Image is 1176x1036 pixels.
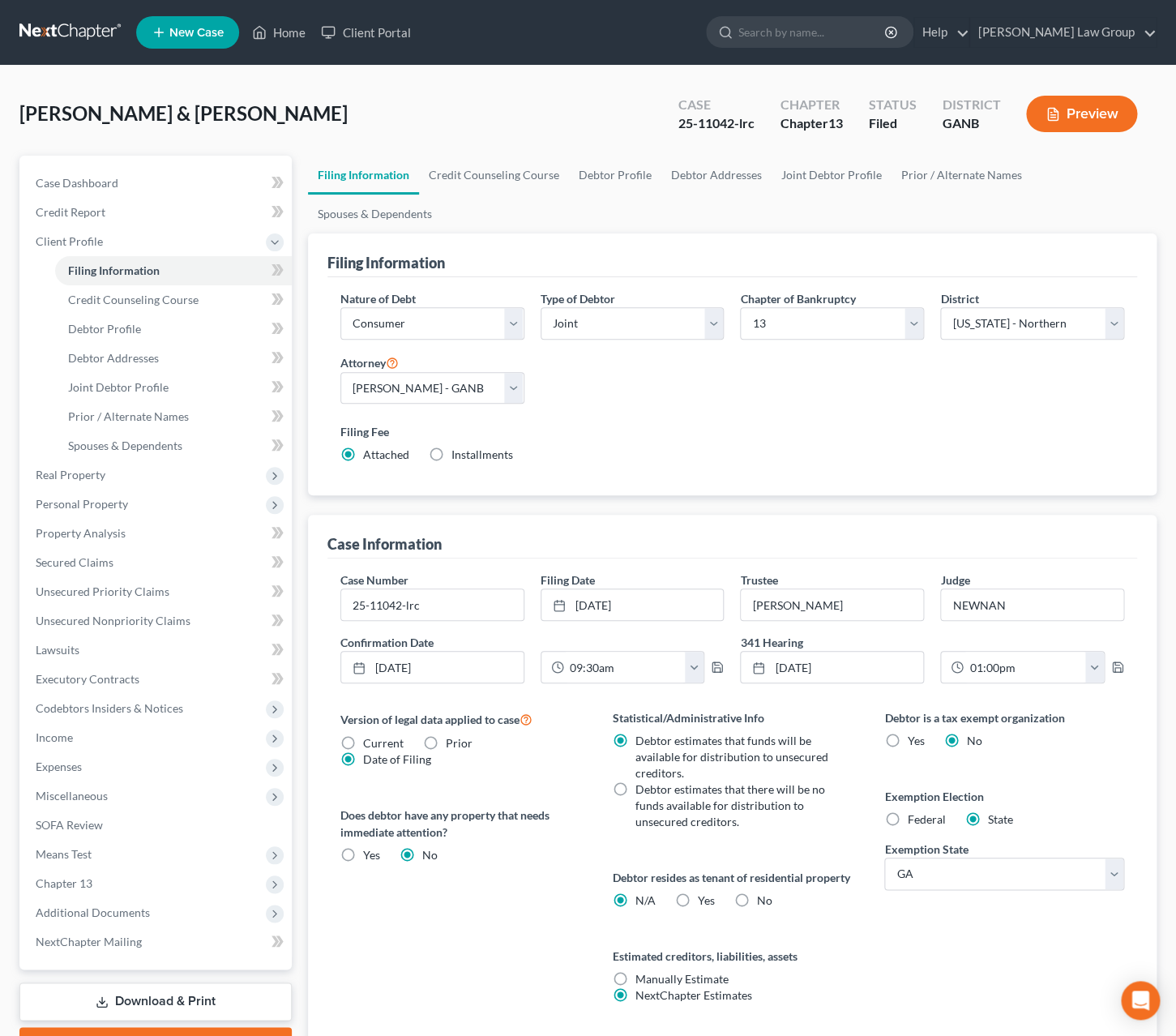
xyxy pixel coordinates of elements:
span: Codebtors Insiders & Notices [36,701,183,715]
span: Personal Property [36,497,128,511]
span: Spouses & Dependents [68,439,182,452]
input: -- [741,589,923,620]
label: Judge [940,572,969,589]
label: Exemption Election [884,788,1124,805]
span: Credit Report [36,205,105,219]
span: Secured Claims [36,555,113,569]
span: State [987,812,1012,826]
label: Estimated creditors, liabilities, assets [613,948,853,965]
a: Credit Counseling Course [419,156,569,195]
span: 13 [827,115,842,131]
a: Case Dashboard [23,169,292,198]
div: GANB [942,114,1000,133]
label: Version of legal data applied to case [340,709,580,729]
div: 25-11042-lrc [678,114,754,133]
a: [PERSON_NAME] Law Group [970,18,1156,47]
a: Prior / Alternate Names [892,156,1032,195]
label: Statistical/Administrative Info [613,709,853,726]
div: District [942,96,1000,114]
div: Case [678,96,754,114]
span: Credit Counseling Course [68,293,199,306]
span: Lawsuits [36,643,79,657]
span: Yes [363,848,380,862]
a: SOFA Review [23,811,292,840]
span: Miscellaneous [36,789,108,803]
span: Yes [907,734,924,747]
span: Current [363,736,404,750]
span: Debtor estimates that funds will be available for distribution to unsecured creditors. [635,734,828,780]
div: Filing Information [327,253,445,272]
span: Client Profile [36,234,103,248]
a: Home [244,18,313,47]
a: Spouses & Dependents [308,195,442,233]
span: N/A [635,893,656,907]
div: Chapter [780,96,842,114]
label: Filing Date [541,572,595,589]
a: Credit Counseling Course [55,285,292,315]
span: Prior [446,736,473,750]
a: Spouses & Dependents [55,431,292,460]
label: District [940,290,978,307]
label: Confirmation Date [332,634,733,651]
a: Unsecured Nonpriority Claims [23,606,292,636]
span: Additional Documents [36,905,150,919]
span: Expenses [36,760,82,773]
span: New Case [169,27,224,39]
label: 341 Hearing [732,634,1132,651]
label: Debtor resides as tenant of residential property [613,869,853,886]
input: -- : -- [564,652,686,683]
a: Debtor Profile [569,156,661,195]
label: Exemption State [884,841,968,858]
a: Credit Report [23,198,292,227]
span: Case Dashboard [36,176,118,190]
span: Yes [698,893,715,907]
span: Joint Debtor Profile [68,380,169,394]
label: Filing Fee [340,423,1124,440]
button: Preview [1026,96,1137,132]
input: Enter case number... [341,589,524,620]
a: Debtor Profile [55,315,292,344]
span: [PERSON_NAME] & [PERSON_NAME] [19,101,348,125]
a: Unsecured Priority Claims [23,577,292,606]
a: NextChapter Mailing [23,927,292,957]
div: Chapter [780,114,842,133]
label: Case Number [340,572,408,589]
span: Federal [907,812,945,826]
a: Executory Contracts [23,665,292,694]
span: Chapter 13 [36,876,92,890]
a: Joint Debtor Profile [55,373,292,402]
input: -- : -- [964,652,1085,683]
div: Open Intercom Messenger [1121,981,1160,1020]
a: Help [914,18,969,47]
a: Debtor Addresses [661,156,772,195]
label: Chapter of Bankruptcy [740,290,855,307]
span: Means Test [36,847,92,861]
div: Filed [868,114,916,133]
input: -- [941,589,1123,620]
a: Filing Information [308,156,419,195]
label: Debtor is a tax exempt organization [884,709,1124,726]
span: NextChapter Mailing [36,935,142,948]
span: NextChapter Estimates [635,988,752,1002]
span: Income [36,730,73,744]
span: Unsecured Priority Claims [36,584,169,598]
input: Search by name... [738,17,887,47]
span: Debtor Profile [68,322,141,336]
a: Client Portal [313,18,418,47]
span: SOFA Review [36,818,103,832]
a: Debtor Addresses [55,344,292,373]
span: Prior / Alternate Names [68,409,189,423]
label: Nature of Debt [340,290,416,307]
label: Does debtor have any property that needs immediate attention? [340,807,580,841]
span: Filing Information [68,263,160,277]
span: Property Analysis [36,526,126,540]
label: Attorney [340,353,399,372]
a: Joint Debtor Profile [772,156,892,195]
a: Lawsuits [23,636,292,665]
a: [DATE] [341,652,524,683]
a: Prior / Alternate Names [55,402,292,431]
span: No [966,734,981,747]
label: Trustee [740,572,777,589]
div: Status [868,96,916,114]
span: Installments [451,447,513,461]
